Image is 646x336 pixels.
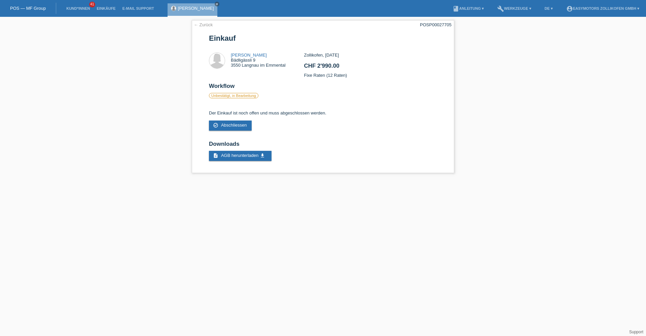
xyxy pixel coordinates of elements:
a: check_circle_outline Abschliessen [209,121,252,131]
span: Abschliessen [221,123,247,128]
a: POS — MF Group [10,6,46,11]
i: description [213,153,218,158]
a: [PERSON_NAME] [231,53,267,58]
h1: Einkauf [209,34,437,42]
label: Unbestätigt, in Bearbeitung [209,93,258,98]
div: Bädligässli 9 3550 Langnau im Emmental [231,53,286,68]
div: Zollikofen, [DATE] Fixe Raten (12 Raten) [304,53,437,83]
p: Der Einkauf ist noch offen und muss abgeschlossen werden. [209,110,437,115]
a: DE ▾ [541,6,556,10]
a: Einkäufe [93,6,119,10]
i: book [453,5,459,12]
a: buildWerkzeuge ▾ [494,6,535,10]
i: build [497,5,504,12]
a: [PERSON_NAME] [178,6,214,11]
a: bookAnleitung ▾ [449,6,487,10]
a: description AGB herunterladen get_app [209,151,272,161]
span: 41 [89,2,95,7]
i: check_circle_outline [213,123,218,128]
span: AGB herunterladen [221,153,258,158]
a: Support [629,330,643,334]
a: Kund*innen [63,6,93,10]
i: get_app [260,153,265,158]
h2: CHF 2'990.00 [304,63,437,73]
h2: Workflow [209,83,437,93]
a: close [215,2,219,6]
h2: Downloads [209,141,437,151]
div: POSP00027705 [420,22,452,27]
a: account_circleEasymotors Zollikofen GmbH ▾ [563,6,643,10]
a: ← Zurück [194,22,213,27]
a: E-Mail Support [119,6,157,10]
i: account_circle [566,5,573,12]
